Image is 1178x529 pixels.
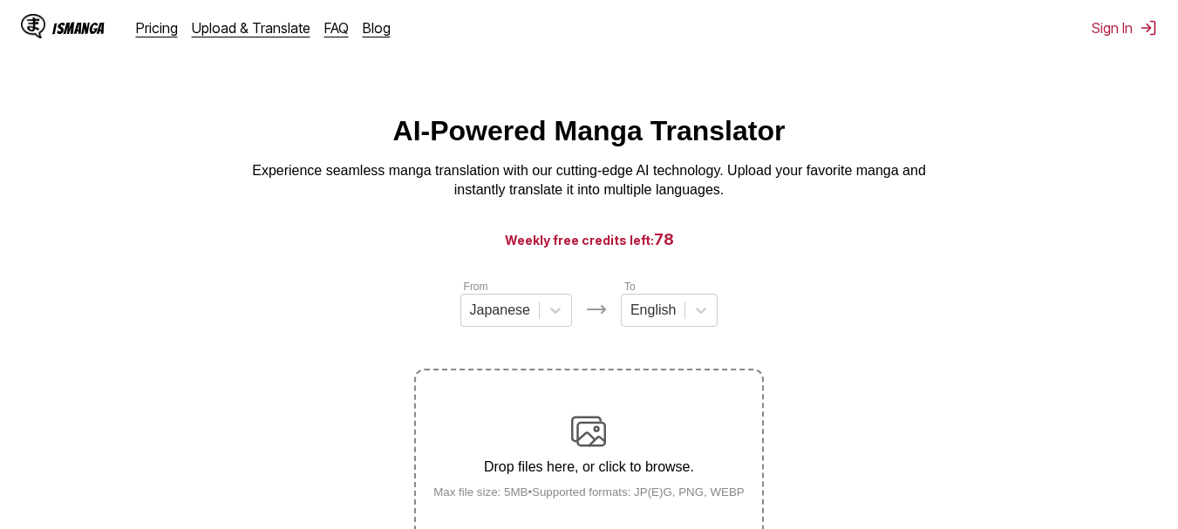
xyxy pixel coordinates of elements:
a: Pricing [136,19,178,37]
small: Max file size: 5MB • Supported formats: JP(E)G, PNG, WEBP [419,485,759,498]
img: Languages icon [586,299,607,320]
a: IsManga LogoIsManga [21,14,136,42]
span: 78 [654,230,674,248]
p: Drop files here, or click to browse. [419,459,759,475]
img: IsManga Logo [21,14,45,38]
a: FAQ [324,19,349,37]
a: Blog [363,19,391,37]
button: Sign In [1092,19,1157,37]
label: To [624,281,636,293]
div: IsManga [52,20,105,37]
label: From [464,281,488,293]
a: Upload & Translate [192,19,310,37]
h3: Weekly free credits left: [42,228,1136,250]
img: Sign out [1140,19,1157,37]
h1: AI-Powered Manga Translator [393,115,786,147]
p: Experience seamless manga translation with our cutting-edge AI technology. Upload your favorite m... [241,161,938,200]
